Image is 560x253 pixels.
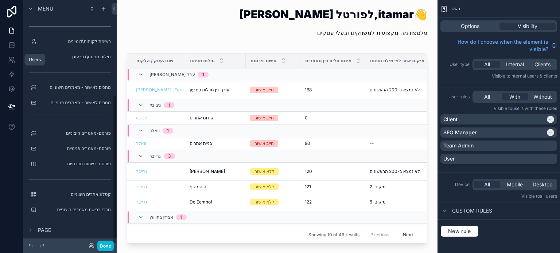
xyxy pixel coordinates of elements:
a: מילות מפתח\דפי עוגן [28,51,112,63]
span: Options [461,23,479,30]
a: מחכים לאישור - מאמרים פנימיים [28,97,112,108]
a: קטלוג אתרים חיצוניים [28,189,112,200]
span: All [484,61,490,68]
button: Next [398,229,418,240]
span: Internal [506,61,524,68]
span: Users with these roles [512,106,557,111]
span: Without [533,93,552,100]
span: גרייבר [149,153,161,159]
p: Visible to [440,73,557,79]
label: Device [440,182,470,187]
span: וואלר [149,128,160,134]
div: 1 [168,102,170,108]
a: פורסם-מאמרים פנימיים [28,143,112,154]
label: User type [440,62,470,67]
label: מחכים לאישור - מאמרים פנימיים [39,100,111,106]
span: Desktop [533,181,553,188]
span: Menu [38,5,53,12]
span: Visibility [518,23,537,30]
button: New rule [440,225,479,237]
span: Custom rules [452,207,492,214]
a: רשימת לקוחות\דומיינים [28,36,112,47]
label: User roles [440,94,470,100]
span: עו"ד [PERSON_NAME] [149,72,195,78]
label: פורסם-מאמרים פנימיים [39,146,111,151]
span: Page [38,226,51,234]
span: New rule [445,228,474,234]
span: With [509,93,520,100]
span: Internal users & clients [510,73,557,79]
label: מחכים לאישור - מאמרים חיצוניים [39,84,111,90]
span: Showing 10 of 49 results [308,232,359,238]
button: Done [97,241,114,251]
div: 3 [168,153,171,159]
a: פורסם-מאמרים חיצוניים [28,127,112,139]
span: All [484,181,490,188]
span: ראשי [451,6,460,12]
span: אבידן בתי עץ [149,214,173,220]
span: שם העסק / הלקוח [136,58,173,64]
label: פורסם-רשתות חברתיות [39,161,111,167]
p: User [443,155,455,162]
span: Mobile [507,181,523,188]
span: all users [540,193,557,199]
label: קטלוג אתרים חיצוניים [39,191,111,197]
span: אינטרוולים בין מאמרים [305,58,351,64]
a: מרכז רכישת מאמרים חיצוניים [28,204,112,216]
p: Visible to [440,106,557,111]
div: 1 [202,72,204,78]
p: Visible to [440,193,557,199]
p: Team Admin [443,142,474,149]
label: פורסם-מאמרים חיצוניים [39,130,111,136]
span: How do I choose when the element is visible? [440,38,548,53]
a: How do I choose when the element is visible? [440,38,557,53]
span: All [484,93,490,100]
a: פורסם-רשתות חברתיות [28,158,112,170]
span: מילות מפתח [190,58,215,64]
p: SEO Manager [443,129,477,136]
label: רשימת לקוחות\דומיינים [39,39,111,44]
span: אישור פרסום [250,58,276,64]
div: Users [29,57,41,63]
a: מחכים לאישור - מאמרים חיצוניים [28,82,112,93]
label: מילות מפתח\דפי עוגן [39,54,111,60]
span: ניב ביז [149,102,161,108]
label: מרכז רכישת מאמרים חיצוניים [39,207,111,213]
div: 1 [167,128,169,134]
p: Client [443,116,458,123]
span: Clients [534,61,551,68]
span: מיקום אתר לפי מילת מפתח [370,58,424,64]
div: 1 [180,214,182,220]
